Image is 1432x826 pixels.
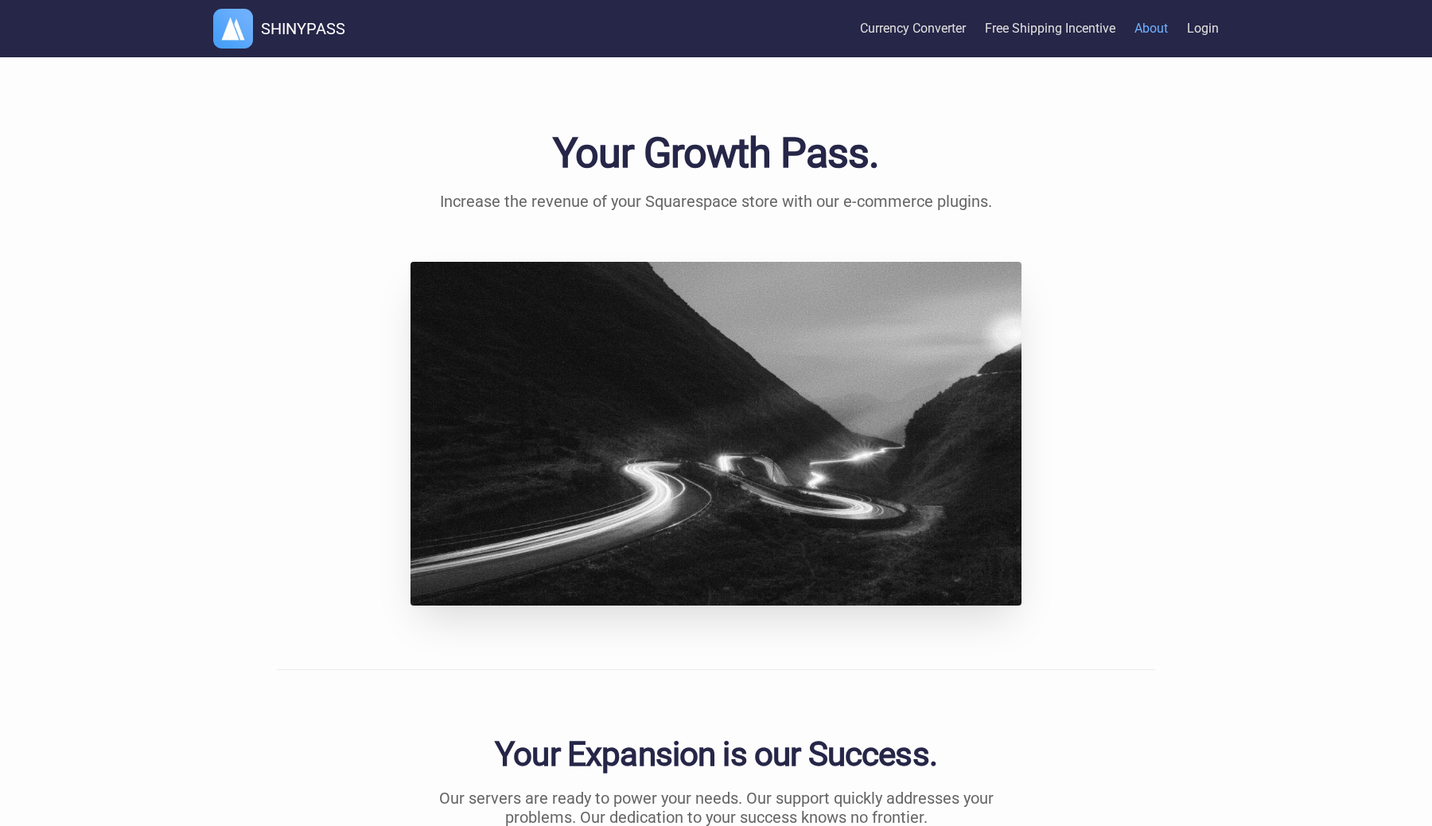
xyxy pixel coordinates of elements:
[411,262,1021,606] img: About us
[1187,5,1219,53] a: Login
[411,192,1021,211] p: Increase the revenue of your Squarespace store with our e-commerce plugins.
[411,127,1021,179] h1: Your Growth Pass.
[860,5,966,53] a: Currency Converter
[985,5,1115,53] a: Free Shipping Incentive
[411,734,1021,776] h1: Your Expansion is our Success.
[1134,5,1168,53] a: About
[261,19,345,38] h1: SHINYPASS
[213,9,253,49] img: logo.webp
